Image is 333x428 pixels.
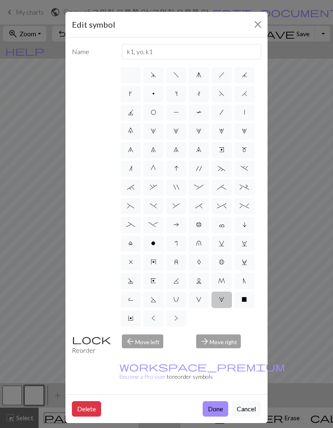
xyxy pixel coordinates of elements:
[240,184,249,190] span: +
[242,259,247,265] span: C
[242,146,247,153] span: m
[242,296,247,303] span: X
[219,72,225,78] span: h
[219,221,225,228] span: c
[151,240,156,247] span: o
[219,240,225,247] span: v
[196,296,201,303] span: V
[251,18,264,31] button: Close
[219,90,225,97] span: F
[173,128,179,134] span: 2
[129,259,133,265] span: x
[151,259,156,265] span: y
[196,165,202,172] span: '
[151,128,156,134] span: 1
[242,240,247,247] span: w
[219,296,224,303] span: W
[194,184,203,190] span: :
[231,401,261,417] button: Cancel
[72,401,101,417] button: Delete
[173,296,179,303] span: U
[173,221,179,228] span: a
[219,259,224,265] span: B
[242,128,247,134] span: 5
[173,109,179,116] span: P
[240,203,249,209] span: %
[242,90,247,97] span: H
[151,296,156,303] span: S
[197,90,201,97] span: t
[128,296,134,303] span: R
[150,203,157,209] span: )
[173,277,179,284] span: K
[128,277,134,284] span: D
[196,277,202,284] span: L
[151,72,156,78] span: d
[119,361,285,372] span: workspace_premium
[196,128,201,134] span: 3
[128,240,133,247] span: l
[149,221,158,228] span: -
[244,109,245,116] span: |
[151,165,156,172] span: G
[126,221,135,228] span: _
[151,315,156,321] span: <
[242,72,247,78] span: j
[127,203,134,209] span: (
[203,401,228,417] button: Done
[242,221,247,228] span: i
[173,146,179,153] span: 8
[219,146,224,153] span: e
[196,72,201,78] span: g
[217,203,226,209] span: ^
[175,90,177,97] span: s
[152,90,155,97] span: p
[119,363,285,380] small: to reorder symbols
[218,277,225,284] span: M
[67,44,117,59] label: Name
[241,165,248,172] span: .
[175,240,177,247] span: r
[129,165,132,172] span: n
[173,203,180,209] span: &
[150,184,157,190] span: ,
[196,109,202,116] span: T
[129,90,132,97] span: k
[173,72,179,78] span: f
[196,221,202,228] span: b
[220,109,223,116] span: /
[219,128,224,134] span: 4
[196,240,201,247] span: u
[151,277,156,284] span: E
[197,259,201,265] span: A
[128,109,134,116] span: J
[196,146,201,153] span: 9
[72,18,115,31] h5: Edit symbol
[151,109,156,116] span: O
[217,184,226,190] span: ;
[151,146,156,153] span: 7
[67,334,117,355] div: Reorder
[128,128,133,134] span: 0
[127,184,134,190] span: `
[174,165,178,172] span: I
[174,259,178,265] span: z
[128,146,133,153] span: 6
[173,184,179,190] span: "
[218,165,225,172] span: ~
[174,315,178,321] span: >
[243,277,246,284] span: N
[119,363,285,380] a: Become a Pro user
[128,315,133,321] span: Y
